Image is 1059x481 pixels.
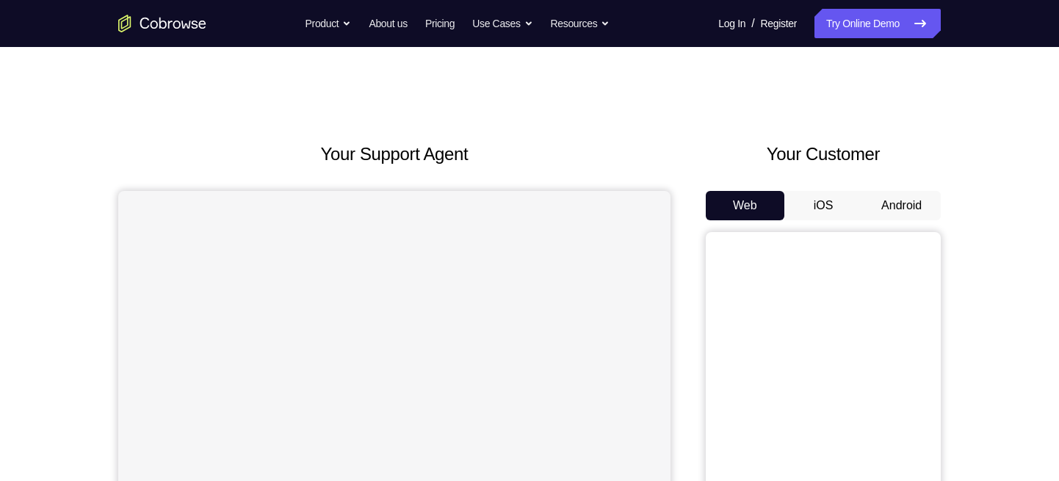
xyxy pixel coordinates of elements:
[118,141,671,167] h2: Your Support Agent
[706,141,941,167] h2: Your Customer
[369,9,407,38] a: About us
[718,9,745,38] a: Log In
[761,9,797,38] a: Register
[706,191,784,220] button: Web
[551,9,610,38] button: Resources
[425,9,455,38] a: Pricing
[306,9,352,38] button: Product
[751,15,754,32] span: /
[118,15,206,32] a: Go to the home page
[862,191,941,220] button: Android
[472,9,532,38] button: Use Cases
[784,191,863,220] button: iOS
[814,9,941,38] a: Try Online Demo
